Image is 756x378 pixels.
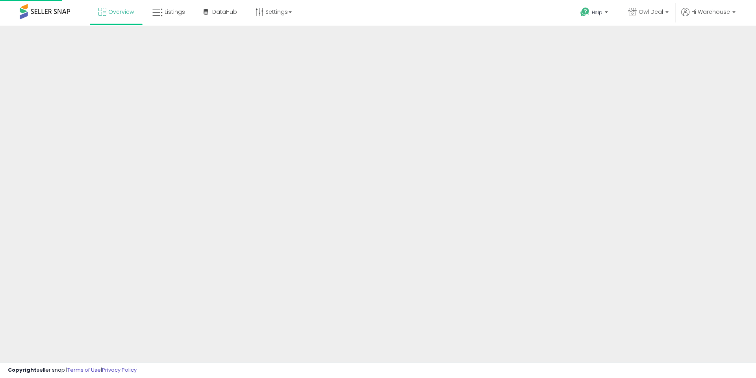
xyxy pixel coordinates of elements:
[639,8,663,16] span: Owl Deal
[691,8,730,16] span: Hi Warehouse
[165,8,185,16] span: Listings
[681,8,736,26] a: Hi Warehouse
[108,8,134,16] span: Overview
[574,1,616,26] a: Help
[580,7,590,17] i: Get Help
[592,9,602,16] span: Help
[212,8,237,16] span: DataHub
